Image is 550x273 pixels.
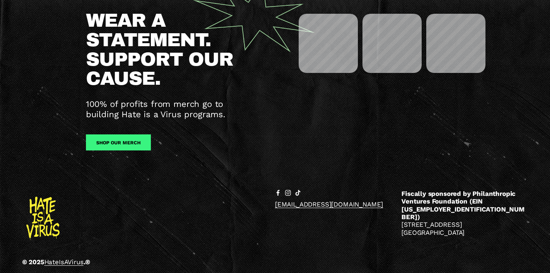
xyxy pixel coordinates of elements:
strong: .® [84,258,91,266]
a: [EMAIL_ADDRESS][DOMAIN_NAME] [275,200,383,208]
a: HateIsAVirus [44,258,84,266]
h2: WEAR A STATEMENT. SUPPORT OUR CAUSE. [86,11,273,88]
a: facebook-unauth [275,190,281,196]
p: [STREET_ADDRESS] [GEOGRAPHIC_DATA] [401,190,528,236]
span: 100% of profits from merch go to building Hate is a Virus programs. [86,99,226,119]
a: Shop our merch [86,134,151,150]
a: instagram-unauth [285,190,291,196]
strong: Fiscally sponsored by Philanthropic Ventures Foundation (EIN [US_EMPLOYER_IDENTIFICATION_NUMBER]) [401,190,524,221]
a: TikTok [295,190,301,196]
strong: © 2025 [22,258,44,266]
